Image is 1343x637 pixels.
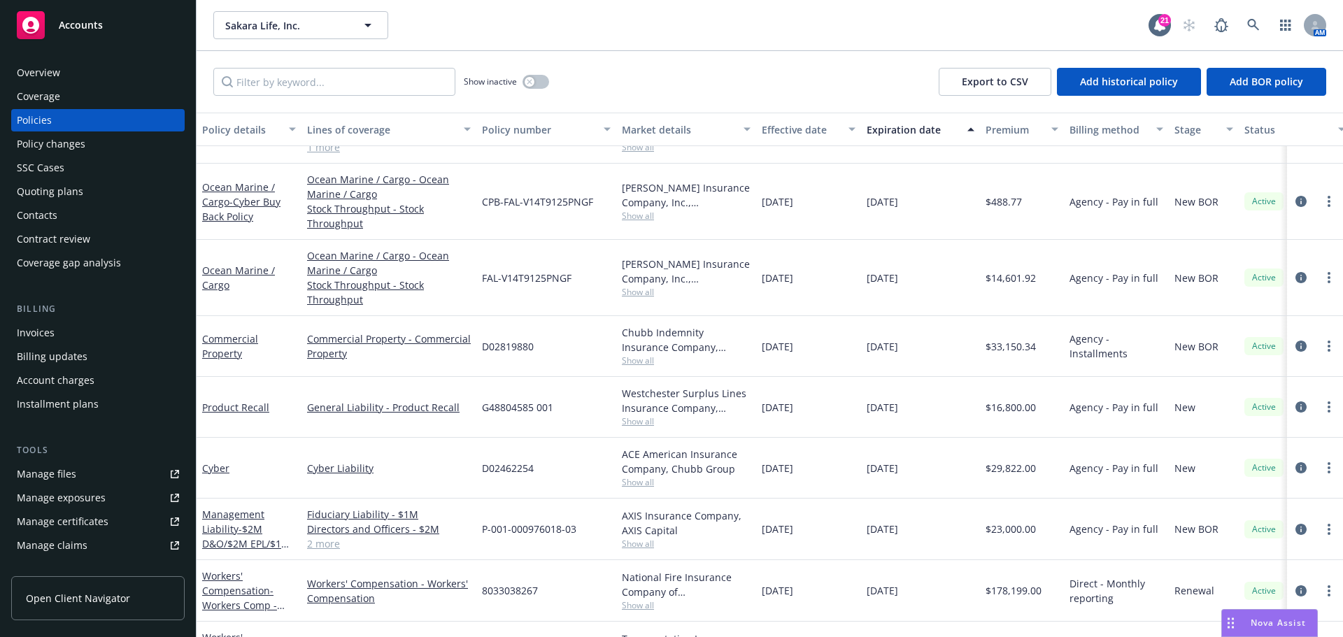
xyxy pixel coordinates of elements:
[1250,195,1278,208] span: Active
[17,62,60,84] div: Overview
[11,252,185,274] a: Coverage gap analysis
[202,195,280,223] span: - Cyber Buy Back Policy
[202,461,229,475] a: Cyber
[1207,11,1235,39] a: Report a Bug
[17,204,57,227] div: Contacts
[26,591,130,606] span: Open Client Navigator
[1174,339,1218,354] span: New BOR
[962,75,1028,88] span: Export to CSV
[986,583,1042,598] span: $178,199.00
[1174,194,1218,209] span: New BOR
[11,133,185,155] a: Policy changes
[11,558,185,580] a: Manage BORs
[482,271,571,285] span: FAL-V14T9125PNGF
[307,507,471,522] a: Fiduciary Liability - $1M
[307,536,471,551] a: 2 more
[1230,75,1303,88] span: Add BOR policy
[307,201,471,231] a: Stock Throughput - Stock Throughput
[1222,610,1239,636] div: Drag to move
[622,599,751,611] span: Show all
[1250,585,1278,597] span: Active
[867,122,959,137] div: Expiration date
[11,534,185,557] a: Manage claims
[756,113,861,146] button: Effective date
[17,510,108,533] div: Manage certificates
[17,393,99,415] div: Installment plans
[1070,400,1158,415] span: Agency - Pay in full
[986,194,1022,209] span: $488.77
[1250,271,1278,284] span: Active
[939,68,1051,96] button: Export to CSV
[1321,459,1337,476] a: more
[762,271,793,285] span: [DATE]
[616,113,756,146] button: Market details
[202,401,269,414] a: Product Recall
[225,18,346,33] span: Sakara Life, Inc.
[482,339,534,354] span: D02819880
[1244,122,1330,137] div: Status
[1174,271,1218,285] span: New BOR
[1221,609,1318,637] button: Nova Assist
[867,194,898,209] span: [DATE]
[867,271,898,285] span: [DATE]
[307,522,471,536] a: Directors and Officers - $2M
[307,122,455,137] div: Lines of coverage
[59,20,103,31] span: Accounts
[11,157,185,179] a: SSC Cases
[17,558,83,580] div: Manage BORs
[1293,399,1309,415] a: circleInformation
[1175,11,1203,39] a: Start snowing
[202,508,290,565] a: Management Liability
[762,400,793,415] span: [DATE]
[17,133,85,155] div: Policy changes
[622,508,751,538] div: AXIS Insurance Company, AXIS Capital
[867,583,898,598] span: [DATE]
[17,463,76,485] div: Manage files
[622,286,751,298] span: Show all
[986,461,1036,475] span: $29,822.00
[1070,194,1158,209] span: Agency - Pay in full
[622,325,751,355] div: Chubb Indemnity Insurance Company, Chubb Group
[202,119,294,147] span: - GL & PCO
[17,228,90,250] div: Contract review
[986,271,1036,285] span: $14,601.92
[986,339,1036,354] span: $33,150.34
[1250,401,1278,413] span: Active
[1293,193,1309,210] a: circleInformation
[1070,576,1163,606] span: Direct - Monthly reporting
[11,393,185,415] a: Installment plans
[1174,400,1195,415] span: New
[202,332,258,360] a: Commercial Property
[1293,459,1309,476] a: circleInformation
[1158,14,1171,27] div: 21
[202,584,285,627] span: - Workers Comp - AOS
[202,522,290,565] span: - $2M D&O/$2M EPL/$1M FID/$1M Crime
[622,476,751,488] span: Show all
[867,522,898,536] span: [DATE]
[17,85,60,108] div: Coverage
[482,522,576,536] span: P-001-000976018-03
[11,510,185,533] a: Manage certificates
[622,122,735,137] div: Market details
[1293,521,1309,538] a: circleInformation
[762,194,793,209] span: [DATE]
[11,487,185,509] span: Manage exposures
[622,355,751,366] span: Show all
[17,322,55,344] div: Invoices
[11,228,185,250] a: Contract review
[1250,461,1278,474] span: Active
[307,576,471,606] a: Workers' Compensation - Workers' Compensation
[307,331,471,361] a: Commercial Property - Commercial Property
[1272,11,1300,39] a: Switch app
[11,62,185,84] a: Overview
[986,122,1043,137] div: Premium
[1293,582,1309,599] a: circleInformation
[202,180,280,223] a: Ocean Marine / Cargo
[1321,193,1337,210] a: more
[17,180,83,203] div: Quoting plans
[1057,68,1201,96] button: Add historical policy
[1321,399,1337,415] a: more
[1321,521,1337,538] a: more
[202,122,280,137] div: Policy details
[861,113,980,146] button: Expiration date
